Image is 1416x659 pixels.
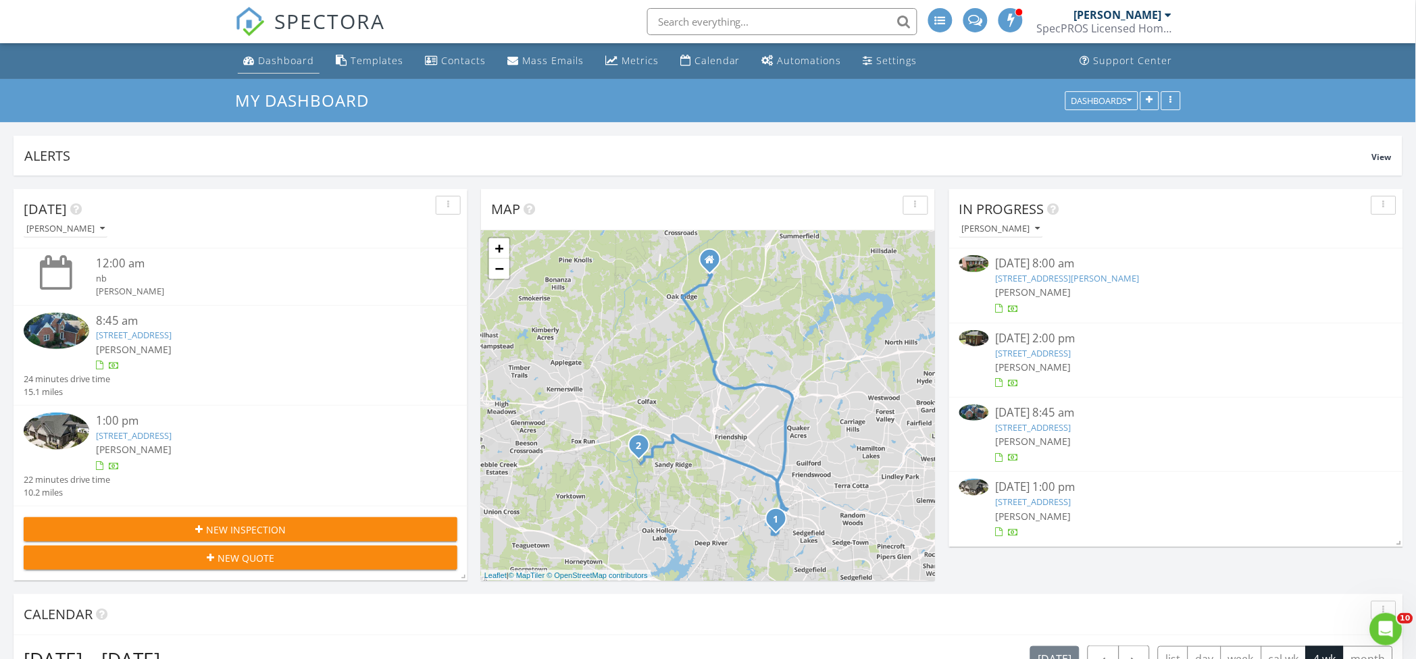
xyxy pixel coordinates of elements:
[776,519,784,527] div: 4918 Setter Ct, Jamestown, NC 27282
[710,259,718,267] div: 2714 Colton Dr, Oak Ridge NC 27310
[96,272,422,285] div: nb
[996,421,1071,433] a: [STREET_ADDRESS]
[962,224,1040,234] div: [PERSON_NAME]
[235,18,385,47] a: SPECTORA
[1065,91,1138,110] button: Dashboards
[491,200,520,218] span: Map
[996,361,1071,373] span: [PERSON_NAME]
[96,313,422,329] div: 8:45 am
[996,330,1357,347] div: [DATE] 2:00 pm
[996,347,1071,359] a: [STREET_ADDRESS]
[694,54,740,67] div: Calendar
[509,571,545,579] a: © MapTiler
[330,49,409,74] a: Templates
[24,413,457,499] a: 1:00 pm [STREET_ADDRESS] [PERSON_NAME] 22 minutes drive time 10.2 miles
[1074,8,1162,22] div: [PERSON_NAME]
[235,7,265,36] img: The Best Home Inspection Software - Spectora
[877,54,917,67] div: Settings
[96,429,172,442] a: [STREET_ADDRESS]
[96,443,172,456] span: [PERSON_NAME]
[858,49,923,74] a: Settings
[1398,613,1413,624] span: 10
[351,54,403,67] div: Templates
[96,343,172,356] span: [PERSON_NAME]
[502,49,589,74] a: Mass Emails
[996,479,1357,496] div: [DATE] 1:00 pm
[96,413,422,429] div: 1:00 pm
[996,286,1071,298] span: [PERSON_NAME]
[484,571,507,579] a: Leaflet
[996,255,1357,272] div: [DATE] 8:00 am
[238,49,320,74] a: Dashboard
[420,49,491,74] a: Contacts
[24,386,110,398] div: 15.1 miles
[778,54,842,67] div: Automations
[24,200,67,218] span: [DATE]
[489,259,509,279] a: Zoom out
[996,510,1071,523] span: [PERSON_NAME]
[24,220,107,238] button: [PERSON_NAME]
[235,89,380,111] a: My Dashboard
[1370,613,1402,645] iframe: Intercom live chat
[24,546,457,570] button: New Quote
[996,496,1071,508] a: [STREET_ADDRESS]
[274,7,385,35] span: SPECTORA
[959,200,1044,218] span: In Progress
[1094,54,1173,67] div: Support Center
[24,373,110,386] div: 24 minutes drive time
[96,255,422,272] div: 12:00 am
[959,220,1043,238] button: [PERSON_NAME]
[600,49,664,74] a: Metrics
[489,238,509,259] a: Zoom in
[24,473,110,486] div: 22 minutes drive time
[24,413,89,449] img: 9324214%2Fcover_photos%2FZ8rCj3bMyz4SsqWJ1HYN%2Fsmall.jpg
[218,551,274,565] span: New Quote
[774,515,779,525] i: 1
[1075,49,1178,74] a: Support Center
[481,570,651,581] div: |
[1071,96,1132,105] div: Dashboards
[996,272,1140,284] a: [STREET_ADDRESS][PERSON_NAME]
[522,54,584,67] div: Mass Emails
[26,224,105,234] div: [PERSON_NAME]
[24,313,89,349] img: 9357205%2Fcover_photos%2FsfBLW8Ve86VtcpM2peCF%2Fsmall.jpg
[959,479,1393,539] a: [DATE] 1:00 pm [STREET_ADDRESS] [PERSON_NAME]
[24,517,457,542] button: New Inspection
[639,445,647,453] div: 1551 Oakbluffs Dr, Colfax, NC 27235
[996,435,1071,448] span: [PERSON_NAME]
[636,442,642,451] i: 2
[959,255,1393,315] a: [DATE] 8:00 am [STREET_ADDRESS][PERSON_NAME] [PERSON_NAME]
[1372,151,1392,163] span: View
[959,404,1393,465] a: [DATE] 8:45 am [STREET_ADDRESS] [PERSON_NAME]
[24,147,1372,165] div: Alerts
[959,404,989,421] img: 9357205%2Fcover_photos%2FsfBLW8Ve86VtcpM2peCF%2Fsmall.jpg
[1037,22,1172,35] div: SpecPROS Licensed Home Inspectors
[647,8,917,35] input: Search everything...
[959,330,989,346] img: 9304572%2Fcover_photos%2FQzxsRkUVSh9X4ldN3iHx%2Fsmall.jpg
[996,404,1357,421] div: [DATE] 8:45 am
[24,605,93,623] span: Calendar
[547,571,648,579] a: © OpenStreetMap contributors
[959,479,989,495] img: 9324214%2Fcover_photos%2FZ8rCj3bMyz4SsqWJ1HYN%2Fsmall.jpg
[258,54,314,67] div: Dashboard
[24,313,457,399] a: 8:45 am [STREET_ADDRESS] [PERSON_NAME] 24 minutes drive time 15.1 miles
[96,329,172,341] a: [STREET_ADDRESS]
[622,54,659,67] div: Metrics
[959,255,989,271] img: 9243305%2Fcover_photos%2FhDjtUlStQzirCMz0KzIg%2Fsmall.jpg
[757,49,847,74] a: Automations (Advanced)
[441,54,486,67] div: Contacts
[206,523,286,537] span: New Inspection
[675,49,746,74] a: Calendar
[96,285,422,298] div: [PERSON_NAME]
[959,330,1393,390] a: [DATE] 2:00 pm [STREET_ADDRESS] [PERSON_NAME]
[24,486,110,499] div: 10.2 miles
